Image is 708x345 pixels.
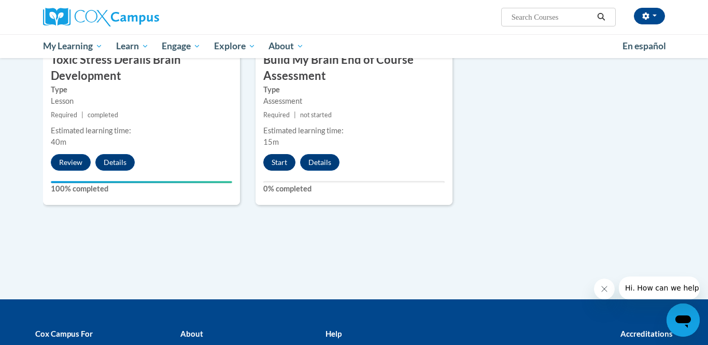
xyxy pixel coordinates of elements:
[36,34,109,58] a: My Learning
[263,84,445,95] label: Type
[214,40,256,52] span: Explore
[43,8,159,26] img: Cox Campus
[263,154,295,171] button: Start
[620,329,673,338] b: Accreditations
[263,111,290,119] span: Required
[109,34,155,58] a: Learn
[51,183,232,195] label: 100% completed
[511,11,593,23] input: Search Courses
[51,111,77,119] span: Required
[300,154,339,171] button: Details
[51,181,232,183] div: Your progress
[51,137,66,146] span: 40m
[155,34,207,58] a: Engage
[263,137,279,146] span: 15m
[95,154,135,171] button: Details
[262,34,311,58] a: About
[294,111,296,119] span: |
[162,40,201,52] span: Engage
[51,95,232,107] div: Lesson
[616,35,673,57] a: En español
[622,40,666,51] span: En español
[667,303,700,337] iframe: Button to launch messaging window
[51,125,232,136] div: Estimated learning time:
[263,95,445,107] div: Assessment
[268,40,304,52] span: About
[256,52,452,84] h3: Build My Brain End of Course Assessment
[634,8,665,24] button: Account Settings
[325,329,342,338] b: Help
[116,40,149,52] span: Learn
[81,111,83,119] span: |
[88,111,118,119] span: completed
[51,154,91,171] button: Review
[593,11,609,23] button: Search
[43,8,240,26] a: Cox Campus
[35,329,93,338] b: Cox Campus For
[6,7,84,16] span: Hi. How can we help?
[43,40,103,52] span: My Learning
[51,84,232,95] label: Type
[594,279,615,299] iframe: Close message
[263,183,445,195] label: 0% completed
[263,125,445,136] div: Estimated learning time:
[207,34,262,58] a: Explore
[300,111,332,119] span: not started
[27,34,681,58] div: Main menu
[619,277,700,299] iframe: Message from company
[43,52,240,84] h3: Toxic Stress Derails Brain Development
[180,329,203,338] b: About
